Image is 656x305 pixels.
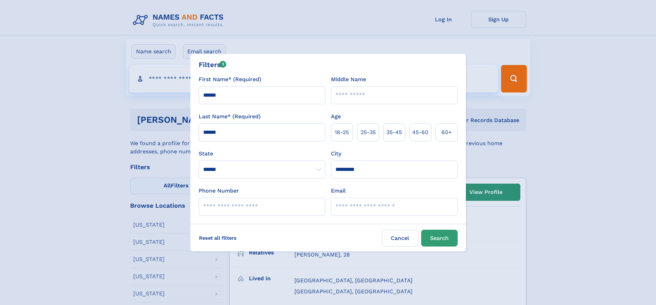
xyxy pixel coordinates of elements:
[199,75,261,84] label: First Name* (Required)
[412,128,428,137] span: 45‑60
[382,230,418,247] label: Cancel
[361,128,376,137] span: 25‑35
[421,230,458,247] button: Search
[331,75,366,84] label: Middle Name
[331,187,346,195] label: Email
[199,112,261,121] label: Last Name* (Required)
[199,187,239,195] label: Phone Number
[199,59,227,70] div: Filters
[199,150,325,158] label: State
[195,230,241,246] label: Reset all filters
[386,128,402,137] span: 35‑45
[331,112,341,121] label: Age
[441,128,452,137] span: 60+
[335,128,349,137] span: 18‑25
[331,150,341,158] label: City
